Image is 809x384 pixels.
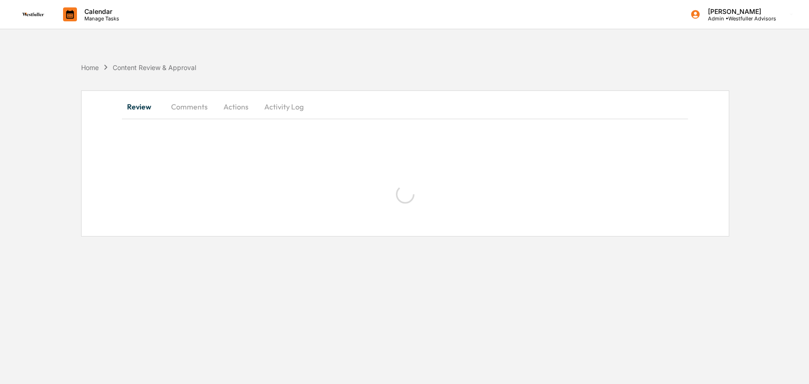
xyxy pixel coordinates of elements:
p: Manage Tasks [77,15,124,22]
div: secondary tabs example [122,96,688,118]
img: logo [22,13,45,16]
button: Activity Log [257,96,311,118]
div: Home [81,64,99,71]
button: Comments [164,96,215,118]
div: Content Review & Approval [113,64,196,71]
p: Admin • Westfuller Advisors [701,15,776,22]
button: Actions [215,96,257,118]
button: Review [122,96,164,118]
p: Calendar [77,7,124,15]
p: [PERSON_NAME] [701,7,776,15]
